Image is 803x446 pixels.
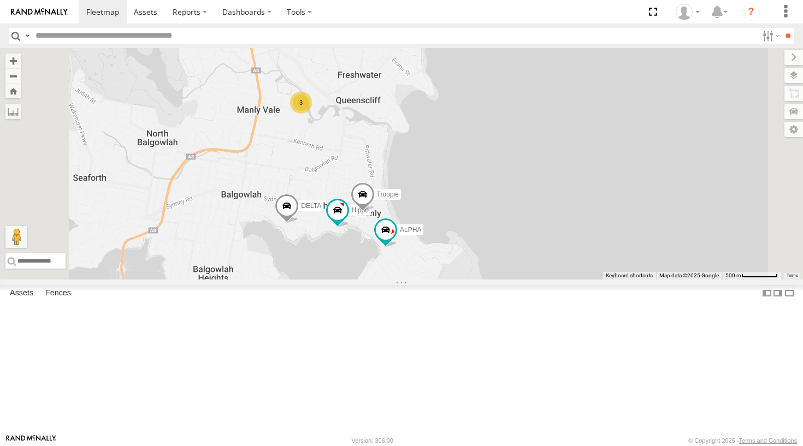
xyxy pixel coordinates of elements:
label: Measure [5,104,21,119]
label: Dock Summary Table to the Left [761,285,772,301]
label: Dock Summary Table to the Right [772,285,783,301]
a: Terms and Conditions [739,437,797,444]
label: Hide Summary Table [784,285,795,301]
button: Zoom in [5,53,21,68]
i: ? [742,3,760,21]
button: Zoom Home [5,84,21,98]
span: Troopie [377,191,399,199]
label: Search Filter Options [758,28,782,44]
label: Fences [40,286,76,301]
div: 3 [290,92,312,114]
span: 500 m [725,272,741,278]
label: Map Settings [784,122,803,137]
a: Visit our Website [6,435,56,446]
div: © Copyright 2025 - [688,437,797,444]
span: ALPHA [400,227,421,234]
span: Map data ©2025 Google [659,272,719,278]
button: Map scale: 500 m per 63 pixels [722,272,781,280]
button: Drag Pegman onto the map to open Street View [5,226,27,248]
button: Keyboard shortcuts [606,272,653,280]
img: rand-logo.svg [11,8,68,16]
div: myBins Admin [672,4,704,20]
a: Terms (opens in new tab) [787,273,798,278]
span: DELTA [301,202,321,210]
div: Version: 306.00 [352,437,393,444]
label: Assets [4,286,39,301]
label: Search Query [23,28,32,44]
button: Zoom out [5,68,21,84]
